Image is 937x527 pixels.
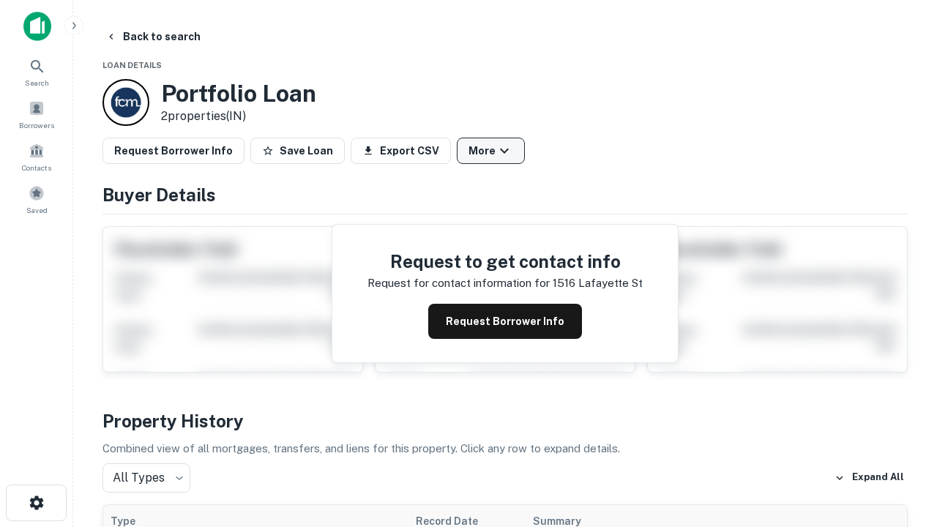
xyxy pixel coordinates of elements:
h3: Portfolio Loan [161,80,316,108]
button: Save Loan [250,138,345,164]
iframe: Chat Widget [864,410,937,480]
button: More [457,138,525,164]
a: Borrowers [4,94,69,134]
h4: Request to get contact info [367,248,643,274]
h4: Buyer Details [102,182,908,208]
button: Request Borrower Info [428,304,582,339]
div: All Types [102,463,190,493]
button: Expand All [831,467,908,489]
p: Combined view of all mortgages, transfers, and liens for this property. Click any row to expand d... [102,440,908,457]
button: Back to search [100,23,206,50]
button: Export CSV [351,138,451,164]
button: Request Borrower Info [102,138,244,164]
span: Saved [26,204,48,216]
span: Borrowers [19,119,54,131]
p: 1516 lafayette st [553,274,643,292]
a: Contacts [4,137,69,176]
span: Contacts [22,162,51,173]
a: Search [4,52,69,91]
img: capitalize-icon.png [23,12,51,41]
a: Saved [4,179,69,219]
p: Request for contact information for [367,274,550,292]
p: 2 properties (IN) [161,108,316,125]
span: Search [25,77,49,89]
h4: Property History [102,408,908,434]
span: Loan Details [102,61,162,70]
